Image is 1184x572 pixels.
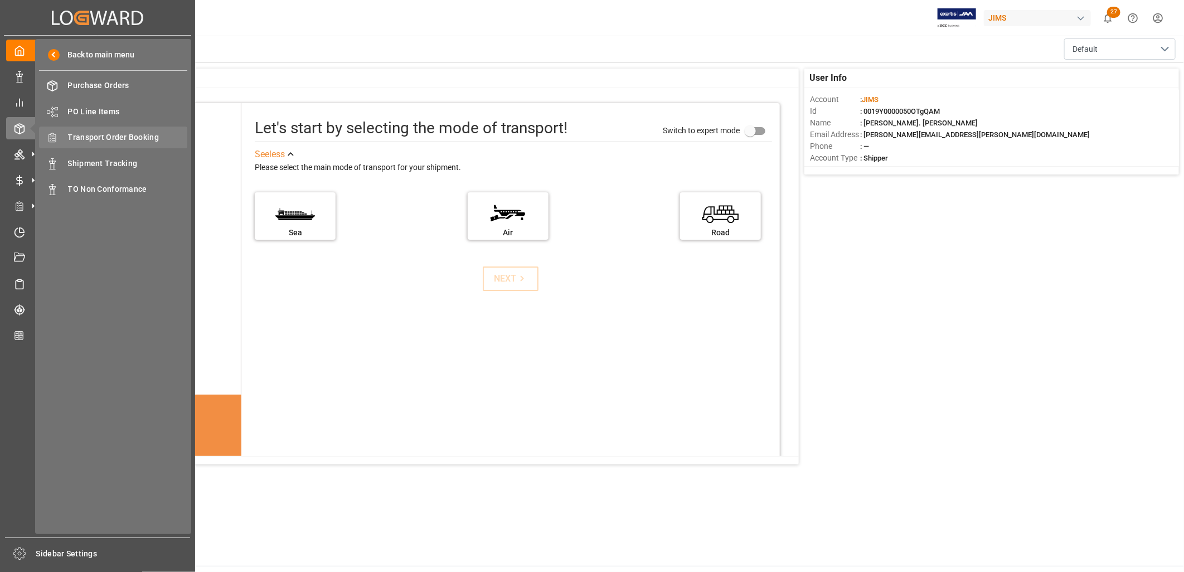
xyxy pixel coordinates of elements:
a: Tracking Shipment [6,299,189,321]
button: NEXT [483,266,538,291]
span: Name [810,117,860,129]
div: JIMS [984,10,1091,26]
span: : Shipper [860,154,888,162]
span: TO Non Conformance [68,183,188,195]
span: Phone [810,140,860,152]
a: Purchase Orders [39,75,187,96]
span: Account Type [810,152,860,164]
span: Switch to expert mode [663,126,740,135]
a: TO Non Conformance [39,178,187,200]
span: : 0019Y0000050OTgQAM [860,107,940,115]
img: Exertis%20JAM%20-%20Email%20Logo.jpg_1722504956.jpg [938,8,976,28]
span: 27 [1107,7,1120,18]
div: See less [255,148,285,161]
a: My Cockpit [6,40,189,61]
button: JIMS [984,7,1095,28]
button: show 27 new notifications [1095,6,1120,31]
span: Transport Order Booking [68,132,188,143]
span: JIMS [862,95,879,104]
span: Default [1073,43,1098,55]
a: Sailing Schedules [6,273,189,294]
a: PO Line Items [39,100,187,122]
span: User Info [810,71,847,85]
div: Let's start by selecting the mode of transport! [255,117,567,140]
span: Purchase Orders [68,80,188,91]
a: Shipment Tracking [39,152,187,174]
div: Road [686,227,755,239]
a: My Reports [6,91,189,113]
span: PO Line Items [68,106,188,118]
span: : [860,95,879,104]
span: Sidebar Settings [36,548,191,560]
div: Sea [260,227,330,239]
a: Transport Order Booking [39,127,187,148]
span: Back to main menu [60,49,135,61]
span: Email Address [810,129,860,140]
span: : [PERSON_NAME][EMAIL_ADDRESS][PERSON_NAME][DOMAIN_NAME] [860,130,1090,139]
a: Document Management [6,247,189,269]
span: Shipment Tracking [68,158,188,169]
button: Help Center [1120,6,1146,31]
span: : — [860,142,869,151]
span: Id [810,105,860,117]
div: NEXT [494,272,528,285]
a: Timeslot Management V2 [6,221,189,243]
a: CO2 Calculator [6,324,189,346]
button: open menu [1064,38,1176,60]
a: Data Management [6,65,189,87]
span: Account [810,94,860,105]
span: : [PERSON_NAME]. [PERSON_NAME] [860,119,978,127]
div: Air [473,227,543,239]
div: Please select the main mode of transport for your shipment. [255,161,771,174]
